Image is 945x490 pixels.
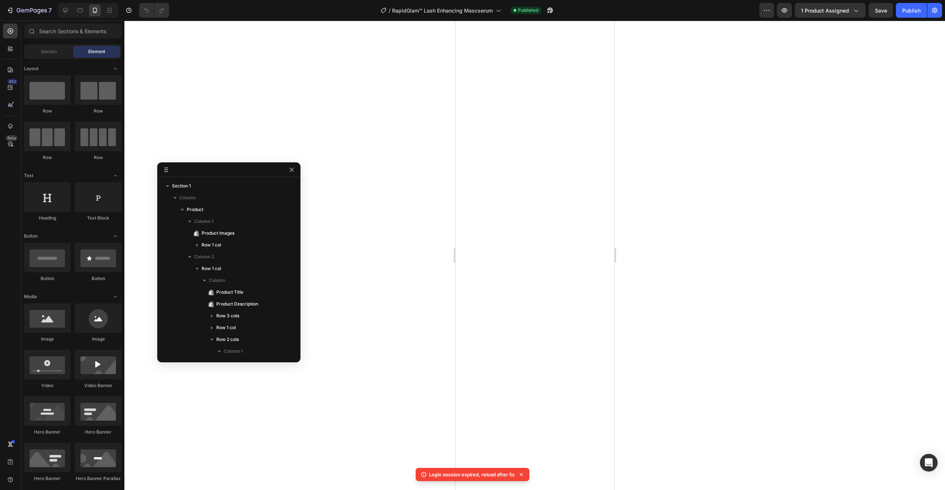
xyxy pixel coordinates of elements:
[24,429,71,435] div: Hero Banner
[194,218,213,225] span: Column 1
[75,382,121,389] div: Video Banner
[801,7,849,14] span: 1 product assigned
[24,382,71,389] div: Video
[795,3,866,18] button: 1 product assigned
[389,7,391,14] span: /
[24,275,71,282] div: Button
[216,312,239,320] span: Row 3 cols
[202,230,234,237] span: Product Images
[41,48,57,55] span: Section
[110,291,121,303] span: Toggle open
[216,336,239,343] span: Row 2 cols
[456,21,614,490] iframe: Design area
[3,3,55,18] button: 7
[75,108,121,114] div: Row
[24,293,37,300] span: Media
[392,7,493,14] span: RapidGlam™ Lash Enhancing Mascserum
[202,241,221,249] span: Row 1 col
[24,154,71,161] div: Row
[24,475,71,482] div: Hero Banner
[75,275,121,282] div: Button
[518,7,538,14] span: Published
[75,215,121,221] div: Text Block
[179,194,196,201] span: Column
[172,182,191,190] span: Section 1
[110,63,121,75] span: Toggle open
[24,65,38,72] span: Layout
[875,7,887,14] span: Save
[24,24,121,38] input: Search Sections & Elements
[6,135,18,141] div: Beta
[896,3,927,18] button: Publish
[24,336,71,342] div: Image
[75,154,121,161] div: Row
[920,454,938,472] div: Open Intercom Messenger
[869,3,893,18] button: Save
[7,79,18,84] div: 450
[224,348,243,355] span: Column 1
[75,475,121,482] div: Hero Banner Parallax
[48,6,52,15] p: 7
[902,7,921,14] div: Publish
[110,170,121,182] span: Toggle open
[110,230,121,242] span: Toggle open
[24,172,33,179] span: Text
[75,429,121,435] div: Hero Banner
[75,336,121,342] div: Image
[24,233,38,239] span: Button
[202,265,221,272] span: Row 1 col
[209,277,225,284] span: Column
[88,48,105,55] span: Element
[187,206,203,213] span: Product
[24,215,71,221] div: Heading
[24,108,71,114] div: Row
[139,3,169,18] div: Undo/Redo
[429,471,515,478] p: Login session expired, reload after 5s
[216,300,258,308] span: Product Description
[216,289,243,296] span: Product Title
[194,253,214,260] span: Column 2
[216,324,236,331] span: Row 1 col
